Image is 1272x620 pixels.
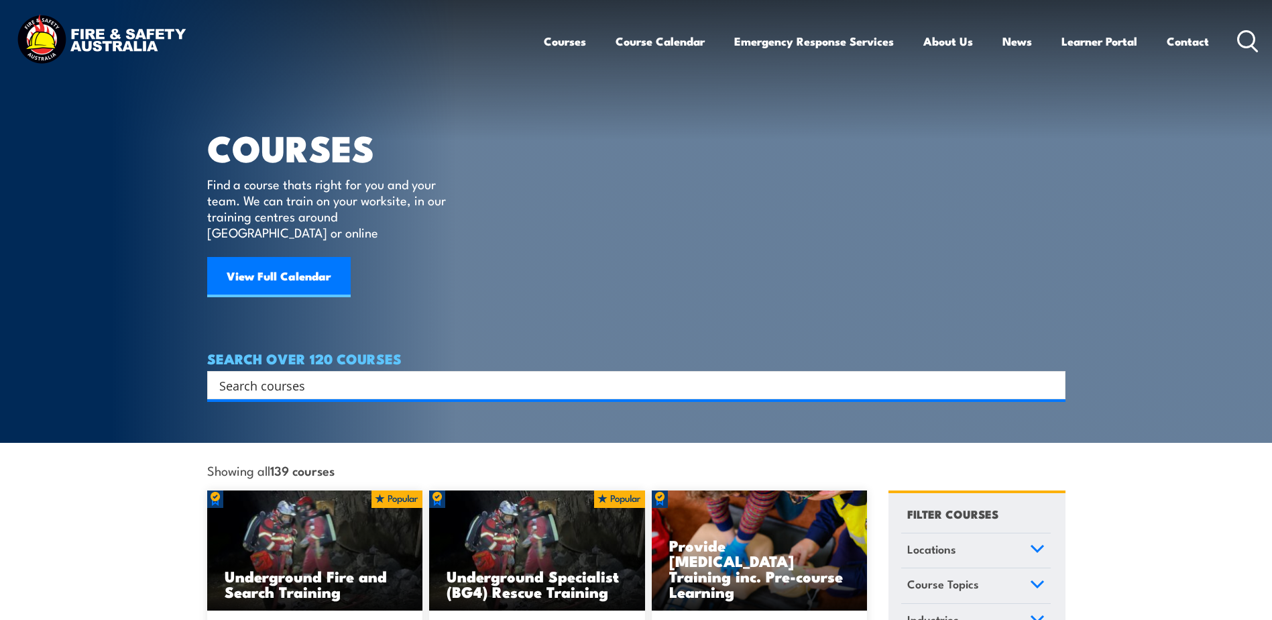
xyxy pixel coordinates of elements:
span: Course Topics [907,575,979,593]
img: Low Voltage Rescue and Provide CPR [652,490,868,611]
input: Search input [219,375,1036,395]
p: Find a course thats right for you and your team. We can train on your worksite, in our training c... [207,176,452,240]
a: About Us [923,23,973,59]
h3: Underground Specialist (BG4) Rescue Training [447,568,628,599]
a: Locations [901,533,1051,568]
a: Course Topics [901,568,1051,603]
strong: 139 courses [270,461,335,479]
form: Search form [222,376,1039,395]
a: Contact [1167,23,1209,59]
h1: COURSES [207,132,465,163]
a: Course Calendar [616,23,705,59]
a: Emergency Response Services [734,23,894,59]
a: Learner Portal [1061,23,1137,59]
button: Search magnifier button [1042,376,1061,395]
a: View Full Calendar [207,257,351,297]
img: Underground mine rescue [207,490,423,611]
span: Locations [907,540,956,558]
a: Courses [544,23,586,59]
a: Underground Fire and Search Training [207,490,423,611]
span: Showing all [207,463,335,477]
h3: Underground Fire and Search Training [225,568,406,599]
a: Underground Specialist (BG4) Rescue Training [429,490,645,611]
h4: FILTER COURSES [907,505,998,523]
h4: SEARCH OVER 120 COURSES [207,351,1065,366]
img: Underground mine rescue [429,490,645,611]
h3: Provide [MEDICAL_DATA] Training inc. Pre-course Learning [669,537,850,599]
a: News [1002,23,1032,59]
a: Provide [MEDICAL_DATA] Training inc. Pre-course Learning [652,490,868,611]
